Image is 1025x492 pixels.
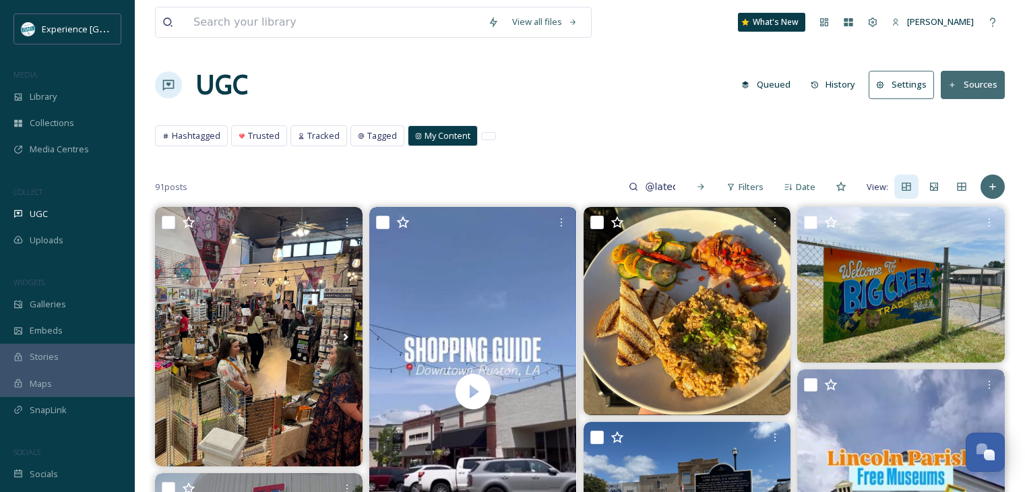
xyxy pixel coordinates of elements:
[30,377,52,390] span: Maps
[796,181,815,193] span: Date
[505,9,584,35] a: View all files
[42,22,175,35] span: Experience [GEOGRAPHIC_DATA]
[907,16,974,28] span: [PERSON_NAME]
[30,208,48,220] span: UGC
[584,207,791,415] img: 🍹⚡Ruston’s own @whitelightninbar is featured in The Local Palate, shining a spotlight on their bo...
[187,7,481,37] input: Search your library
[30,117,74,129] span: Collections
[13,187,42,197] span: COLLECT
[966,433,1005,472] button: Open Chat
[739,181,764,193] span: Filters
[735,71,797,98] button: Queued
[738,13,805,32] a: What's New
[30,324,63,337] span: Embeds
[248,129,280,142] span: Trusted
[885,9,981,35] a: [PERSON_NAME]
[30,298,66,311] span: Galleries
[941,71,1005,98] button: Sources
[869,71,941,98] a: Settings
[804,71,869,98] a: History
[867,181,888,193] span: View:
[30,90,57,103] span: Library
[367,129,397,142] span: Tagged
[155,207,363,466] img: 🖼️✨Tomorrow, @ruston.cultural.district is hosting their quarterly Art Ramble! Take some time to w...
[30,143,89,156] span: Media Centres
[30,350,59,363] span: Stories
[30,468,58,481] span: Socials
[22,22,35,36] img: 24IZHUKKFBA4HCESFN4PRDEIEY.avif
[797,207,1005,363] img: 🛍️ Make it a Market Saturday! This Weekend, visit the @rustonfarmersmarket for your fresh produce...
[13,447,40,457] span: SOCIALS
[425,129,470,142] span: My Content
[735,71,804,98] a: Queued
[30,404,67,417] span: SnapLink
[307,129,340,142] span: Tracked
[172,129,220,142] span: Hashtagged
[155,181,187,193] span: 91 posts
[30,234,63,247] span: Uploads
[13,277,44,287] span: WIDGETS
[13,69,37,80] span: MEDIA
[195,65,248,105] a: UGC
[638,173,682,200] input: Search
[804,71,863,98] button: History
[869,71,934,98] button: Settings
